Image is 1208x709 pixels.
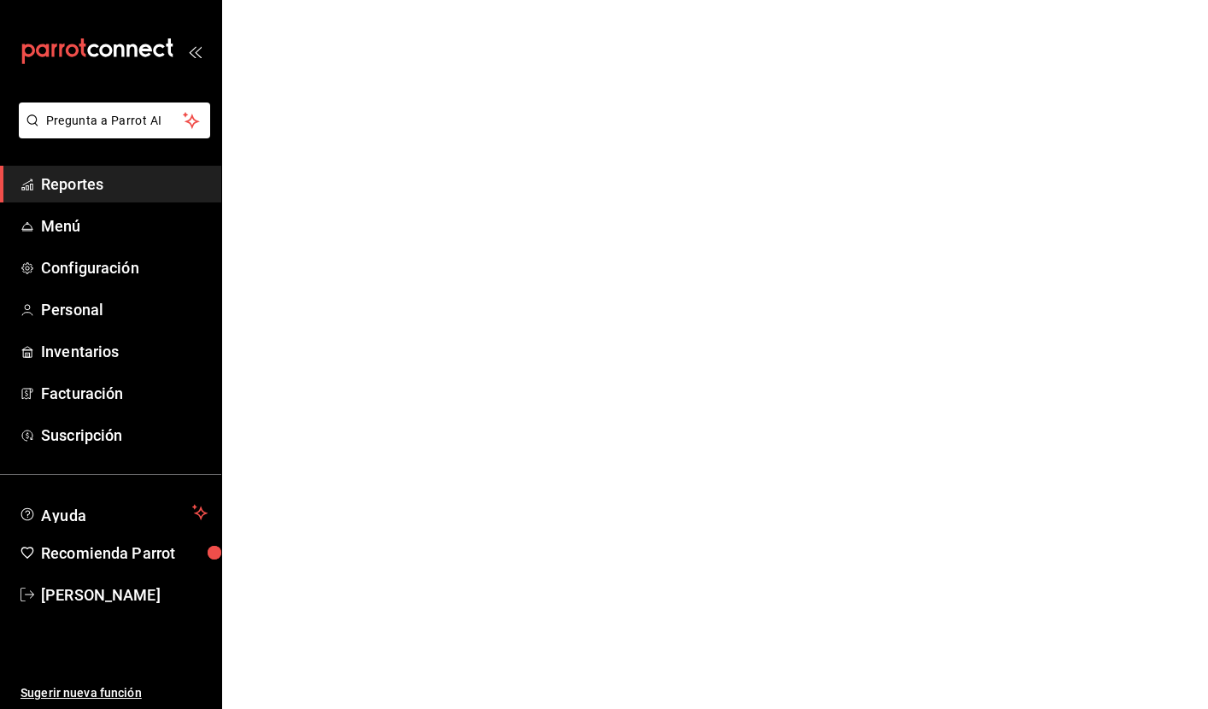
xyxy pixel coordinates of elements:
button: open_drawer_menu [188,44,202,58]
a: Pregunta a Parrot AI [12,124,210,142]
span: Pregunta a Parrot AI [46,112,184,130]
span: Recomienda Parrot [41,542,208,565]
span: Inventarios [41,340,208,363]
span: Reportes [41,173,208,196]
span: Personal [41,298,208,321]
span: Ayuda [41,502,185,523]
span: Facturación [41,382,208,405]
span: Configuración [41,256,208,279]
button: Pregunta a Parrot AI [19,103,210,138]
span: Sugerir nueva función [21,684,208,702]
span: [PERSON_NAME] [41,583,208,606]
span: Suscripción [41,424,208,447]
span: Menú [41,214,208,237]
